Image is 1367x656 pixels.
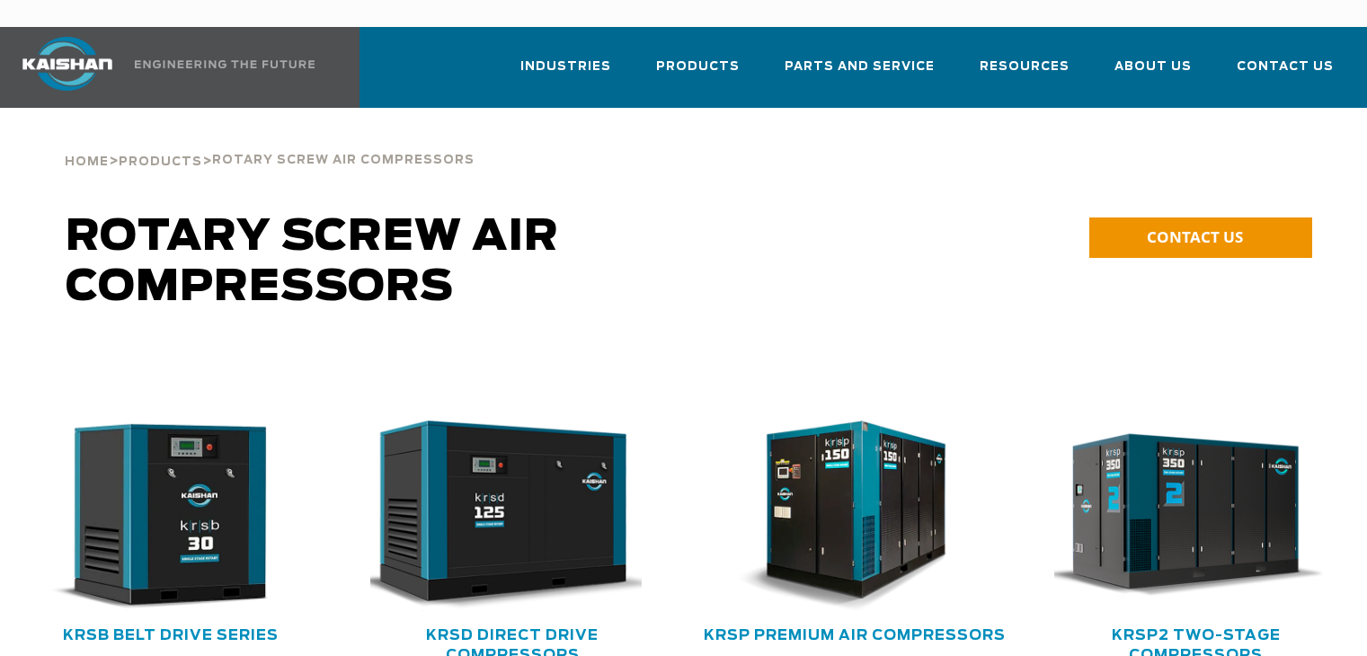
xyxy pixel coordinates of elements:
span: Products [119,156,202,168]
img: krsb30 [15,421,300,612]
span: Parts and Service [785,57,935,77]
span: About Us [1114,57,1192,77]
a: About Us [1114,43,1192,104]
span: Industries [520,57,611,77]
div: krsp350 [1054,421,1338,612]
div: krsp150 [713,421,997,612]
a: Home [65,153,109,169]
a: Industries [520,43,611,104]
div: krsd125 [370,421,654,612]
img: Engineering the future [135,60,315,68]
a: CONTACT US [1089,217,1312,258]
span: Home [65,156,109,168]
div: krsb30 [29,421,313,612]
span: Resources [980,57,1070,77]
a: KRSB Belt Drive Series [63,628,279,643]
span: Contact Us [1237,57,1334,77]
span: Products [656,57,740,77]
span: CONTACT US [1147,226,1243,247]
img: krsp350 [1041,421,1326,612]
span: Rotary Screw Air Compressors [66,216,559,309]
a: Products [119,153,202,169]
span: Rotary Screw Air Compressors [212,155,475,166]
img: krsd125 [357,421,642,612]
a: Products [656,43,740,104]
a: Contact Us [1237,43,1334,104]
a: Parts and Service [785,43,935,104]
div: > > [65,108,475,176]
a: KRSP Premium Air Compressors [704,628,1006,643]
img: krsp150 [699,421,984,612]
a: Resources [980,43,1070,104]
